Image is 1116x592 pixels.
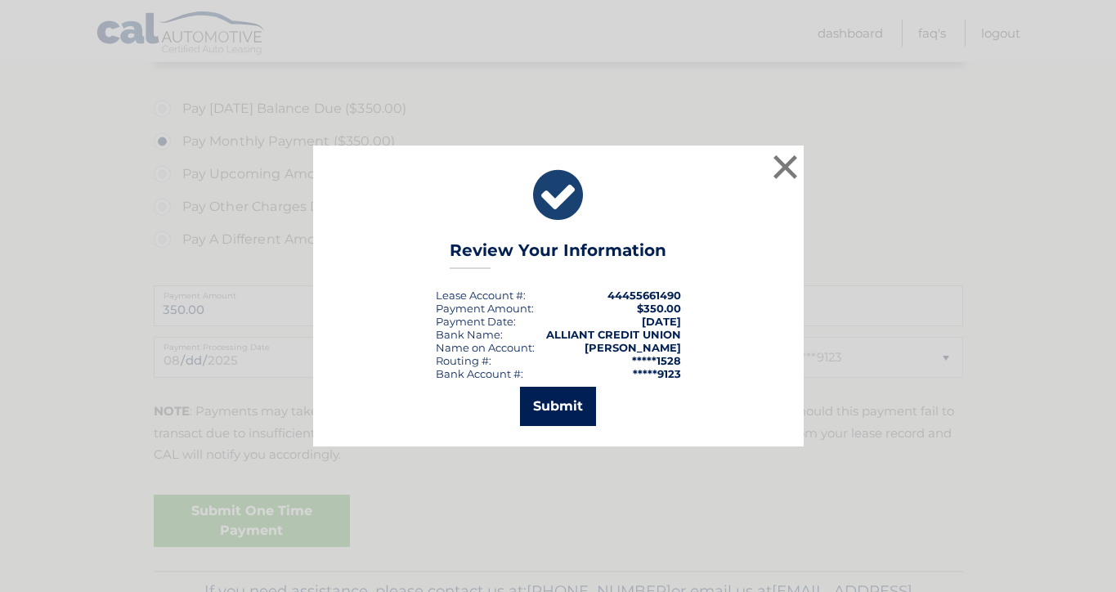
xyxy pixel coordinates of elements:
button: Submit [520,387,596,426]
strong: 44455661490 [607,289,681,302]
div: Bank Name: [436,328,503,341]
div: : [436,315,516,328]
strong: ALLIANT CREDIT UNION [546,328,681,341]
strong: [PERSON_NAME] [585,341,681,354]
h3: Review Your Information [450,240,666,269]
div: Bank Account #: [436,367,523,380]
div: Payment Amount: [436,302,534,315]
div: Name on Account: [436,341,535,354]
span: Payment Date [436,315,513,328]
div: Lease Account #: [436,289,526,302]
span: [DATE] [642,315,681,328]
button: × [769,150,802,183]
span: $350.00 [637,302,681,315]
div: Routing #: [436,354,491,367]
